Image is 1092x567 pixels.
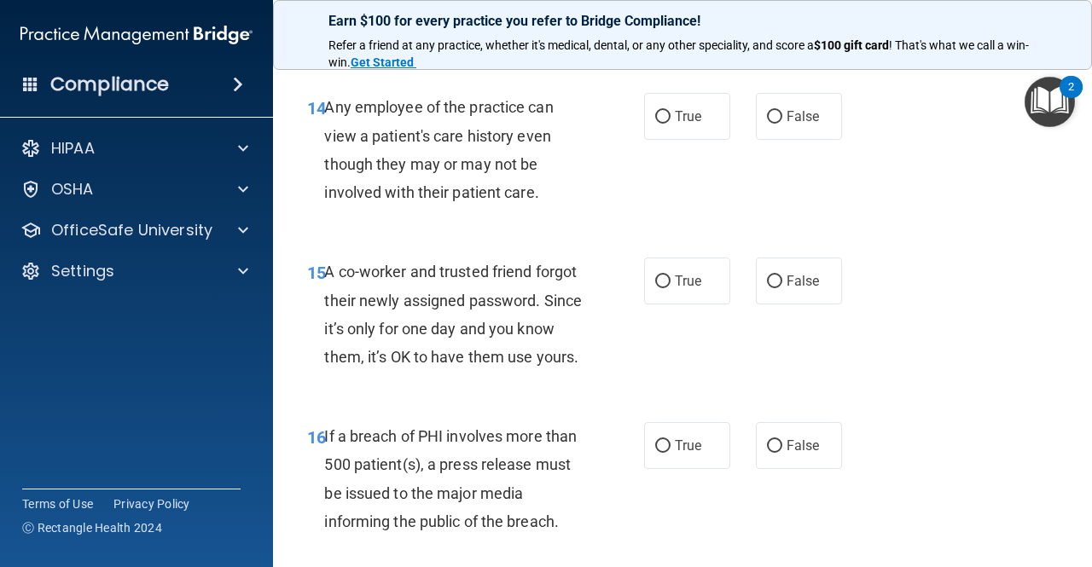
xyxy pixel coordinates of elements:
span: 15 [307,263,326,283]
p: HIPAA [51,138,95,159]
span: Refer a friend at any practice, whether it's medical, dental, or any other speciality, and score a [328,38,814,52]
input: True [655,440,671,453]
span: False [787,273,820,289]
input: True [655,275,671,288]
span: False [787,108,820,124]
a: Privacy Policy [113,495,190,512]
span: 14 [307,98,326,119]
a: Terms of Use [22,495,93,512]
strong: $100 gift card [814,38,889,52]
p: OfficeSafe University [51,220,212,240]
input: False [767,275,782,288]
input: False [767,111,782,124]
h4: Compliance [50,72,169,96]
p: Earn $100 for every practice you refer to Bridge Compliance! [328,13,1037,29]
a: OfficeSafe University [20,220,248,240]
span: True [675,108,701,124]
a: Get Started [351,55,416,69]
a: HIPAA [20,138,248,159]
div: 2 [1068,87,1074,109]
span: True [675,437,701,454]
span: False [787,437,820,454]
p: OSHA [51,179,94,200]
span: ! That's what we call a win-win. [328,38,1029,69]
button: Open Resource Center, 2 new notifications [1025,77,1075,127]
a: OSHA [20,179,248,200]
img: PMB logo [20,18,253,52]
strong: Get Started [351,55,414,69]
a: Settings [20,261,248,281]
span: A co-worker and trusted friend forgot their newly assigned password. Since it’s only for one day ... [324,263,582,366]
span: 16 [307,427,326,448]
span: If a breach of PHI involves more than 500 patient(s), a press release must be issued to the major... [324,427,577,530]
span: True [675,273,701,289]
span: Ⓒ Rectangle Health 2024 [22,519,162,536]
input: True [655,111,671,124]
span: Any employee of the practice can view a patient's care history even though they may or may not be... [324,98,553,201]
input: False [767,440,782,453]
p: Settings [51,261,114,281]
